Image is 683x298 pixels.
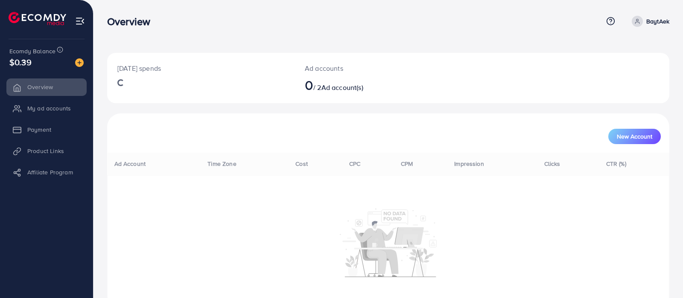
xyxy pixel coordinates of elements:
[75,16,85,26] img: menu
[305,75,313,95] span: 0
[9,47,55,55] span: Ecomdy Balance
[107,15,157,28] h3: Overview
[628,16,669,27] a: BaytAek
[305,77,425,93] h2: / 2
[321,83,363,92] span: Ad account(s)
[9,56,32,68] span: $0.39
[617,133,652,139] span: New Account
[305,63,425,73] p: Ad accounts
[646,16,669,26] p: BaytAek
[117,63,284,73] p: [DATE] spends
[9,12,66,25] img: logo
[75,58,84,67] img: image
[608,129,661,144] button: New Account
